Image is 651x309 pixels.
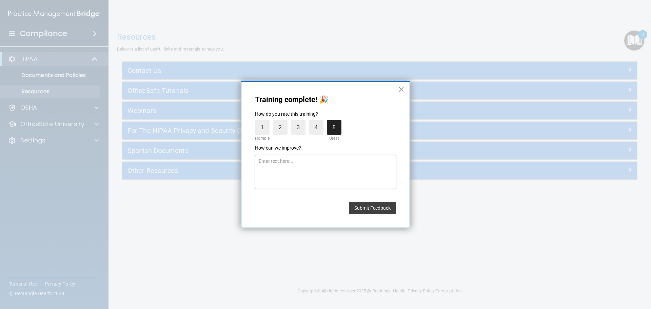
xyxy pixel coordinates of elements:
div: Horrible [253,135,271,142]
label: 3 [291,120,305,135]
label: 1 [255,120,270,135]
p: How can we improve? [255,145,396,152]
label: 2 [273,120,288,135]
label: 4 [309,120,323,135]
p: Training complete! 🎉 [255,95,396,104]
label: 5 [327,120,341,135]
div: Great [327,135,341,142]
button: Close [398,84,405,95]
button: Submit Feedback [349,202,396,214]
p: How do you rate this training? [255,111,396,118]
iframe: Drift Widget Chat Controller [617,262,643,288]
